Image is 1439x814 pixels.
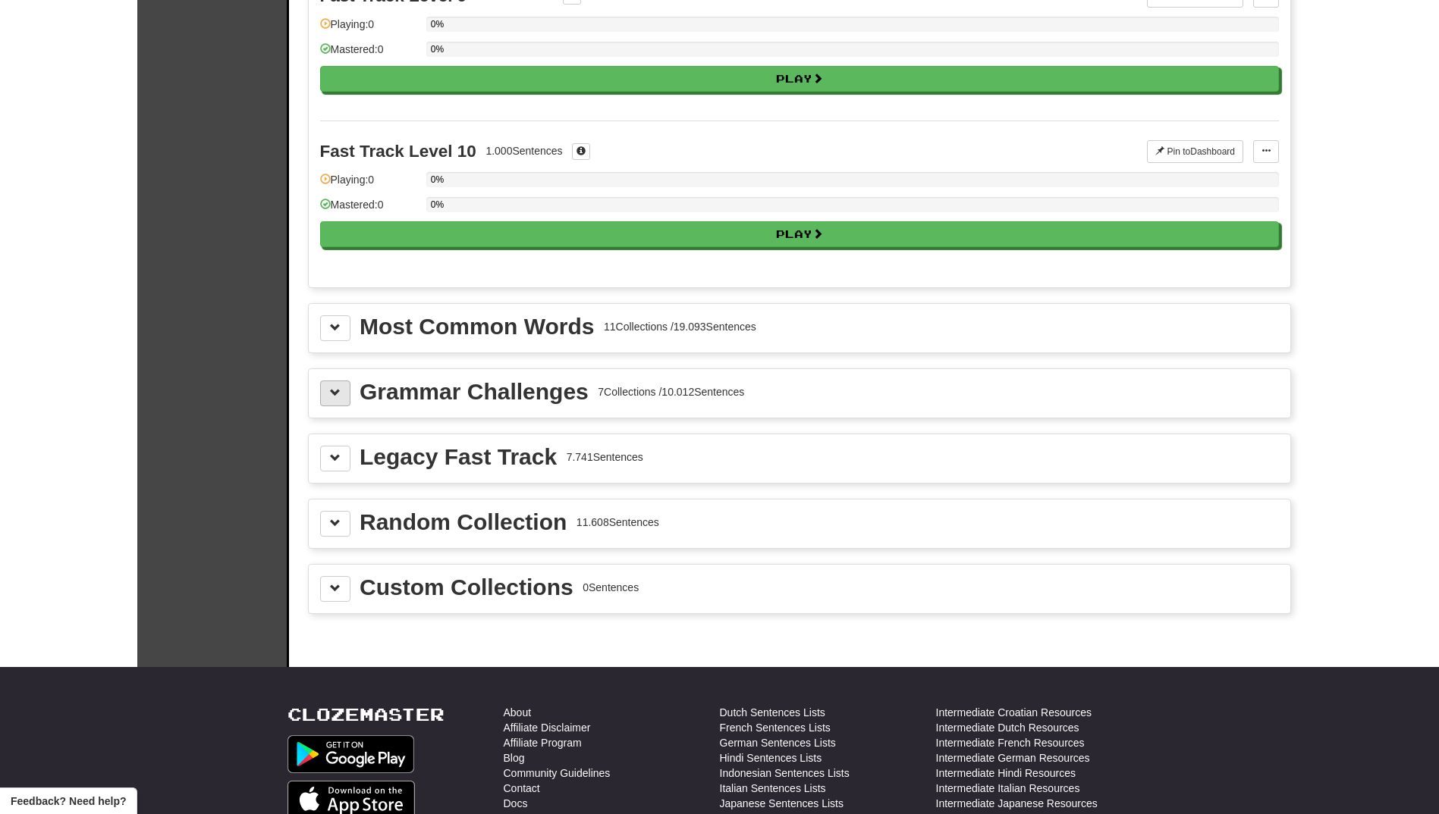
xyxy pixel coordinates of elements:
a: Docs [504,796,528,811]
img: Get it on Google Play [287,735,415,773]
a: Affiliate Program [504,735,582,750]
a: Japanese Sentences Lists [720,796,844,811]
div: 7 Collections / 10.012 Sentences [598,384,744,399]
div: Custom Collections [360,576,573,599]
a: Italian Sentences Lists [720,781,826,796]
a: Intermediate Hindi Resources [936,765,1076,781]
button: Play [320,66,1279,92]
a: Dutch Sentences Lists [720,705,825,720]
div: Random Collection [360,511,567,534]
div: Mastered: 0 [320,42,419,67]
div: 0 Sentences [583,580,639,595]
a: About [504,705,532,720]
a: Intermediate German Resources [936,750,1090,765]
div: 11.608 Sentences [577,515,659,530]
a: Intermediate French Resources [936,735,1085,750]
button: Pin toDashboard [1147,140,1243,163]
a: Intermediate Croatian Resources [936,705,1092,720]
a: German Sentences Lists [720,735,836,750]
div: Playing: 0 [320,17,419,42]
div: 7.741 Sentences [567,449,643,465]
a: Blog [504,750,525,765]
a: Community Guidelines [504,765,611,781]
a: French Sentences Lists [720,720,831,735]
a: Affiliate Disclaimer [504,720,591,735]
a: Intermediate Japanese Resources [936,796,1098,811]
a: Intermediate Italian Resources [936,781,1080,796]
div: Fast Track Level 10 [320,142,476,161]
a: Clozemaster [287,705,445,724]
span: Open feedback widget [11,794,126,809]
div: 1.000 Sentences [485,143,562,158]
a: Indonesian Sentences Lists [720,765,850,781]
div: Mastered: 0 [320,197,419,222]
div: Playing: 0 [320,172,419,197]
a: Contact [504,781,540,796]
a: Intermediate Dutch Resources [936,720,1079,735]
a: Hindi Sentences Lists [720,750,822,765]
button: Play [320,221,1279,247]
div: Legacy Fast Track [360,446,557,468]
div: Most Common Words [360,315,594,338]
div: Grammar Challenges [360,380,589,403]
div: 11 Collections / 19.093 Sentences [604,319,756,334]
